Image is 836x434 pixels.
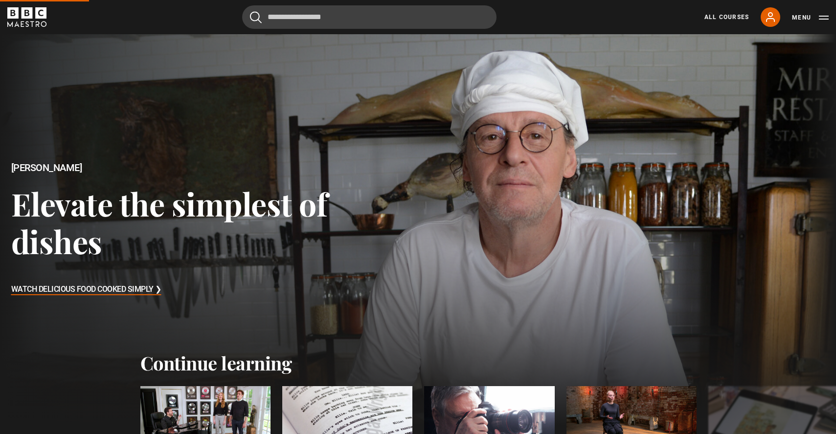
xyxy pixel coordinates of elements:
[250,11,262,23] button: Submit the search query
[11,162,335,174] h2: [PERSON_NAME]
[792,13,829,22] button: Toggle navigation
[11,185,335,260] h3: Elevate the simplest of dishes
[11,282,161,297] h3: Watch Delicious Food Cooked Simply ❯
[704,13,749,22] a: All Courses
[242,5,497,29] input: Search
[140,352,696,374] h2: Continue learning
[7,7,46,27] svg: BBC Maestro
